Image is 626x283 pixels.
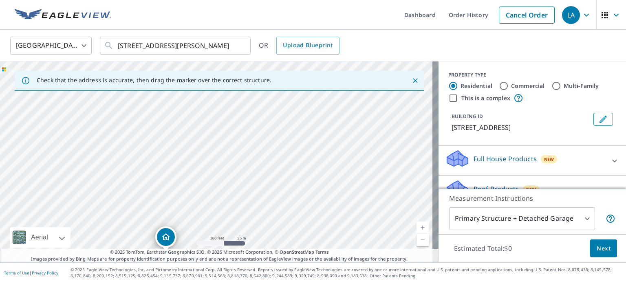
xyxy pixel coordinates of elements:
p: | [4,270,58,275]
label: This is a complex [461,94,510,102]
a: Current Level 18, Zoom In [417,222,429,234]
div: LA [562,6,580,24]
span: New [544,156,554,162]
p: Roof Products [474,184,519,194]
span: Next [597,244,611,254]
span: © 2025 TomTom, Earthstar Geographics SIO, © 2025 Microsoft Corporation, © [110,249,329,256]
span: Upload Blueprint [283,40,333,50]
p: [STREET_ADDRESS] [452,123,590,132]
label: Multi-Family [564,82,599,90]
div: Roof ProductsNew [445,179,619,202]
label: Residential [461,82,492,90]
div: Primary Structure + Detached Garage [449,207,595,230]
p: Full House Products [474,154,537,164]
div: PROPERTY TYPE [448,71,616,79]
p: Estimated Total: $0 [447,239,518,257]
div: Dropped pin, building 1, Residential property, 3612 Limestone Dr Owensboro, KY 42303 [155,226,176,252]
p: Check that the address is accurate, then drag the marker over the correct structure. [37,77,271,84]
a: OpenStreetMap [280,249,314,255]
button: Close [410,75,421,86]
input: Search by address or latitude-longitude [118,34,234,57]
a: Current Level 18, Zoom Out [417,234,429,246]
a: Terms of Use [4,270,29,276]
div: Full House ProductsNew [445,149,619,172]
button: Next [590,239,617,258]
label: Commercial [511,82,545,90]
p: © 2025 Eagle View Technologies, Inc. and Pictometry International Corp. All Rights Reserved. Repo... [71,267,622,279]
p: Measurement Instructions [449,193,615,203]
div: [GEOGRAPHIC_DATA] [10,34,92,57]
img: EV Logo [15,9,111,21]
div: Aerial [29,227,51,248]
a: Cancel Order [499,7,555,24]
a: Terms [315,249,329,255]
a: Upload Blueprint [276,37,339,55]
button: Edit building 1 [593,113,613,126]
p: BUILDING ID [452,113,483,120]
a: Privacy Policy [32,270,58,276]
span: New [526,186,536,193]
span: Your report will include the primary structure and a detached garage if one exists. [606,214,615,224]
div: OR [259,37,339,55]
div: Aerial [10,227,71,248]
